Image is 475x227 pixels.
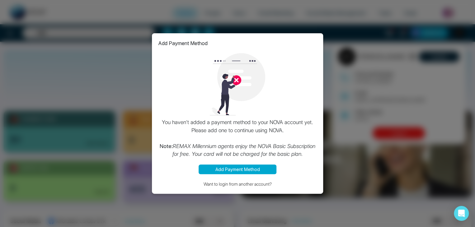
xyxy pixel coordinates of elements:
[199,164,276,174] button: Add Payment Method
[158,39,208,47] p: Add Payment Method
[160,143,173,149] strong: Note:
[454,206,469,221] div: Open Intercom Messenger
[158,118,317,158] p: You haven't added a payment method to your NOVA account yet. Please add one to continue using NOVA.
[206,53,269,115] img: loading
[158,180,317,188] button: Want to login from another account?
[172,143,316,157] i: REMAX Millennium agents enjoy the NOVA Basic Subscription for free. Your card will not be charged...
